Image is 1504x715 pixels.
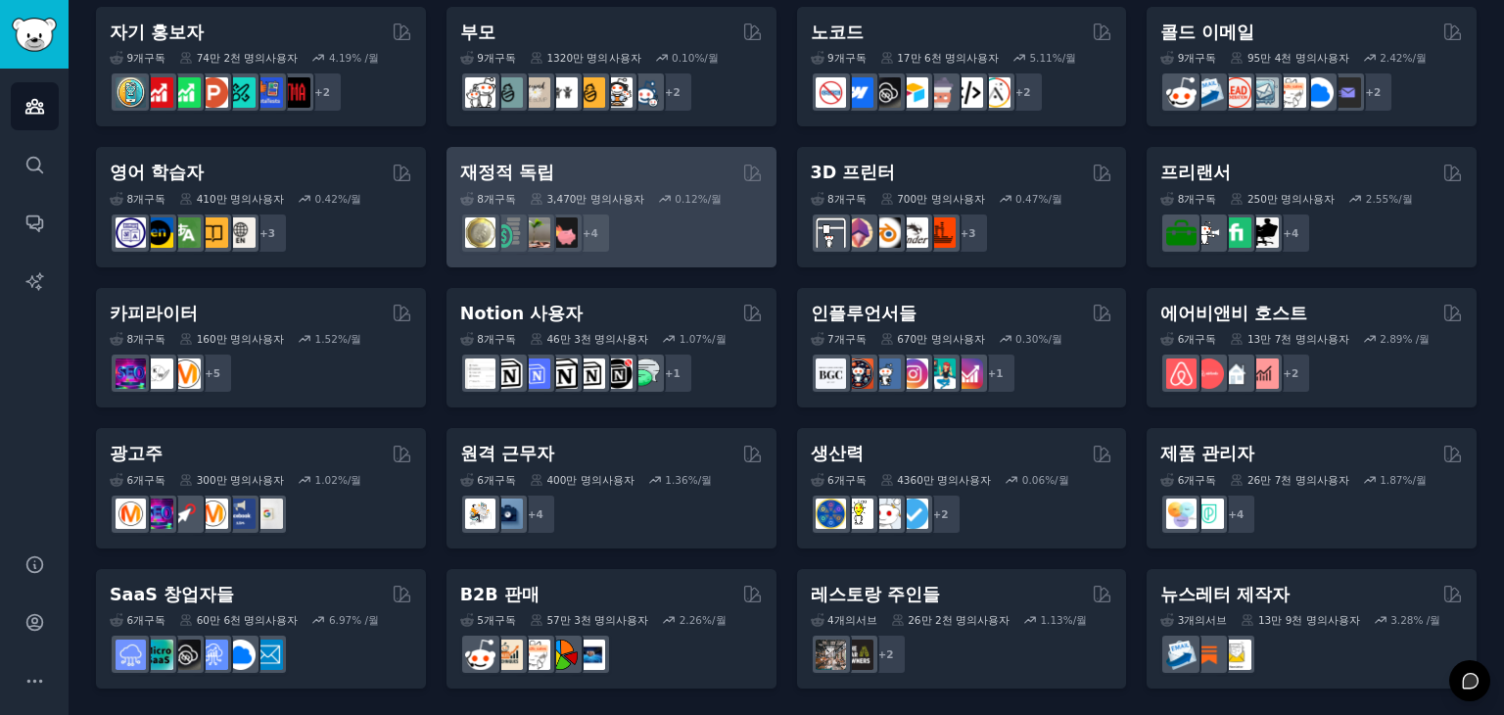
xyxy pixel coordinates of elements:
[1178,193,1185,205] font: 8
[898,77,928,108] img: 에어테이블
[811,304,916,323] font: 인플루언서들
[827,193,834,205] font: 8
[675,193,697,205] font: 0.12
[845,333,867,345] font: 구독
[259,227,268,239] font: +
[1247,193,1302,205] font: 250만 명의
[225,217,256,248] img: 영어 배우기
[520,358,550,389] img: 무료Notion템플릿
[205,367,213,379] font: +
[460,585,540,604] font: B2B 판매
[834,333,845,345] font: 개
[1166,217,1197,248] img: 고용하다
[1303,77,1334,108] img: B2BSaaS
[547,217,578,248] img: 팻파이어
[834,474,845,486] font: 개
[1283,367,1292,379] font: +
[110,163,204,182] font: 영어 학습자
[133,333,144,345] font: 개
[843,640,873,670] img: 바 주인들
[1205,614,1227,626] font: 서브
[877,648,886,660] font: +
[546,474,601,486] font: 400만 명의
[953,358,983,389] img: 인스타그램 성장 팁
[953,77,983,108] img: 노코드무브먼트
[1184,474,1195,486] font: 개
[1195,52,1216,64] font: 구독
[908,614,977,626] font: 26만 2천 명의
[547,77,578,108] img: 유아들
[680,333,702,345] font: 1.07
[546,614,616,626] font: 57만 3천 명의
[268,227,275,239] font: 3
[1160,444,1254,463] font: 제품 관리자
[170,358,201,389] img: 콘텐츠 마케팅
[1194,640,1224,670] img: 서브스택
[665,367,674,379] font: +
[198,77,228,108] img: 제품 헌터스
[811,163,896,182] font: 3D 프린터
[1166,640,1197,670] img: 이메일 마케팅
[575,640,605,670] img: B_2_B_판매_팁
[1283,227,1292,239] font: +
[143,217,173,248] img: 영어학습
[528,508,537,520] font: +
[1380,474,1402,486] font: 1.87
[1390,614,1413,626] font: 3.28
[253,499,283,529] img: 구글 애드
[843,499,873,529] img: 생활 꿀팁
[1258,614,1328,626] font: 13만 9천 명의
[1414,614,1441,626] font: % /월
[898,499,928,529] img: 규율을 갖추다
[520,217,550,248] img: 불
[688,474,713,486] font: %/월
[546,333,616,345] font: 46만 3천 명의
[630,77,660,108] img: 부모
[1178,614,1185,626] font: 3
[870,499,901,529] img: 생산력
[1228,508,1237,520] font: +
[338,193,362,205] font: %/월
[1380,52,1402,64] font: 2.42
[265,52,298,64] font: 사용자
[110,23,204,42] font: 자기 홍보자
[591,227,598,239] font: 4
[329,52,352,64] font: 4.19
[602,358,633,389] img: 베스트노션템플릿
[493,358,523,389] img: 노션크리에이션
[1292,227,1298,239] font: 4
[116,640,146,670] img: 사스(SaaS)
[1184,52,1195,64] font: 개
[537,508,543,520] font: 4
[1247,333,1317,345] font: 13만 7천 명의
[143,640,173,670] img: 마이크로SaaS
[1045,474,1069,486] font: %/월
[494,193,516,205] font: 구독
[127,333,134,345] font: 8
[816,217,846,248] img: 3D 프린팅
[116,217,146,248] img: 언어 학습
[110,585,234,604] font: SaaS 창업자들
[1221,77,1251,108] img: 리드 제네레이션
[1178,333,1185,345] font: 6
[197,614,266,626] font: 60만 6천 명의
[477,193,484,205] font: 8
[1374,86,1381,98] font: 2
[811,23,864,42] font: 노코드
[460,444,554,463] font: 원격 근무자
[1247,52,1317,64] font: 95만 4천 명의
[811,444,864,463] font: 생산력
[1038,333,1062,345] font: %/월
[133,614,144,626] font: 개
[1403,333,1431,345] font: % /월
[1276,77,1306,108] img: b2b_세일즈
[827,614,834,626] font: 4
[630,358,660,389] img: 노션프로모트
[198,217,228,248] img: Reddit에서 영어 배우기
[494,52,516,64] font: 구독
[12,18,57,52] img: GummySearch 로고
[1388,193,1413,205] font: %/월
[315,193,338,205] font: 0.42
[144,333,165,345] font: 구독
[925,77,956,108] img: 노코드로우코드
